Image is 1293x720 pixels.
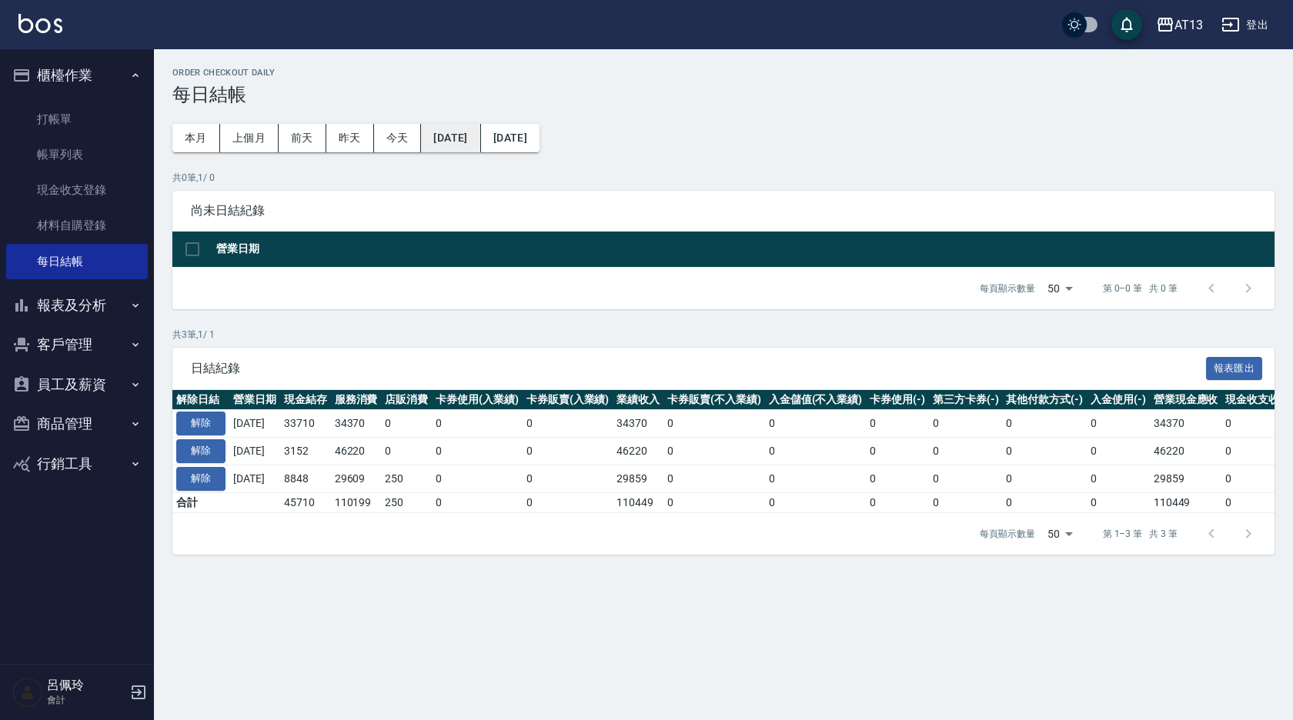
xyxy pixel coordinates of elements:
td: 29609 [331,465,382,492]
button: 員工及薪資 [6,365,148,405]
td: 0 [1002,465,1087,492]
td: 46220 [1150,438,1222,465]
button: 昨天 [326,124,374,152]
th: 服務消費 [331,390,382,410]
td: 3152 [280,438,331,465]
td: 0 [432,438,523,465]
button: save [1111,9,1142,40]
td: 250 [381,492,432,512]
td: 0 [765,492,867,512]
p: 第 1–3 筆 共 3 筆 [1103,527,1178,541]
th: 卡券販賣(不入業績) [663,390,765,410]
button: 報表及分析 [6,285,148,325]
td: 0 [1002,410,1087,438]
td: 0 [432,410,523,438]
td: 110449 [1150,492,1222,512]
p: 每頁顯示數量 [980,282,1035,295]
td: 0 [866,410,929,438]
td: 0 [765,465,867,492]
button: 解除 [176,412,226,435]
button: 上個月 [220,124,279,152]
th: 業績收入 [613,390,663,410]
th: 卡券使用(入業績) [432,390,523,410]
td: 0 [432,465,523,492]
a: 帳單列表 [6,137,148,172]
span: 日結紀錄 [191,361,1206,376]
td: 34370 [613,410,663,438]
td: 0 [381,410,432,438]
button: [DATE] [481,124,540,152]
td: 0 [432,492,523,512]
a: 報表匯出 [1206,360,1263,375]
img: Logo [18,14,62,33]
th: 其他付款方式(-) [1002,390,1087,410]
td: 46220 [613,438,663,465]
td: [DATE] [229,410,280,438]
p: 會計 [47,693,125,707]
td: 合計 [172,492,229,512]
td: 110199 [331,492,382,512]
td: 0 [1002,438,1087,465]
button: 登出 [1215,11,1275,39]
th: 解除日結 [172,390,229,410]
th: 卡券販賣(入業績) [523,390,613,410]
button: 櫃檯作業 [6,55,148,95]
td: 46220 [331,438,382,465]
td: 45710 [280,492,331,512]
td: 250 [381,465,432,492]
div: 50 [1041,268,1078,309]
td: 110449 [613,492,663,512]
th: 入金儲值(不入業績) [765,390,867,410]
th: 入金使用(-) [1087,390,1150,410]
button: 行銷工具 [6,444,148,484]
p: 共 3 筆, 1 / 1 [172,328,1275,342]
div: 50 [1041,513,1078,555]
td: 0 [1087,438,1150,465]
td: 0 [663,438,765,465]
td: 0 [929,465,1003,492]
td: [DATE] [229,465,280,492]
h2: Order checkout daily [172,68,1275,78]
th: 營業日期 [229,390,280,410]
th: 現金結存 [280,390,331,410]
img: Person [12,677,43,708]
td: 0 [663,492,765,512]
a: 每日結帳 [6,244,148,279]
p: 第 0–0 筆 共 0 筆 [1103,282,1178,295]
td: 0 [1087,465,1150,492]
th: 營業現金應收 [1150,390,1222,410]
p: 每頁顯示數量 [980,527,1035,541]
button: AT13 [1150,9,1209,41]
td: 0 [663,410,765,438]
button: 客戶管理 [6,325,148,365]
td: 0 [866,438,929,465]
button: 解除 [176,439,226,463]
th: 店販消費 [381,390,432,410]
td: [DATE] [229,438,280,465]
td: 0 [523,465,613,492]
td: 33710 [280,410,331,438]
td: 0 [765,410,867,438]
h5: 呂佩玲 [47,678,125,693]
td: 29859 [1150,465,1222,492]
td: 0 [866,465,929,492]
span: 尚未日結紀錄 [191,203,1256,218]
th: 卡券使用(-) [866,390,929,410]
p: 共 0 筆, 1 / 0 [172,171,1275,185]
button: [DATE] [421,124,480,152]
td: 0 [929,438,1003,465]
button: 前天 [279,124,326,152]
td: 0 [929,492,1003,512]
td: 29859 [613,465,663,492]
td: 8848 [280,465,331,492]
td: 0 [523,492,613,512]
td: 0 [765,438,867,465]
a: 打帳單 [6,102,148,137]
a: 現金收支登錄 [6,172,148,208]
td: 34370 [1150,410,1222,438]
td: 34370 [331,410,382,438]
td: 0 [1087,410,1150,438]
td: 0 [663,465,765,492]
button: 解除 [176,467,226,491]
td: 0 [523,438,613,465]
